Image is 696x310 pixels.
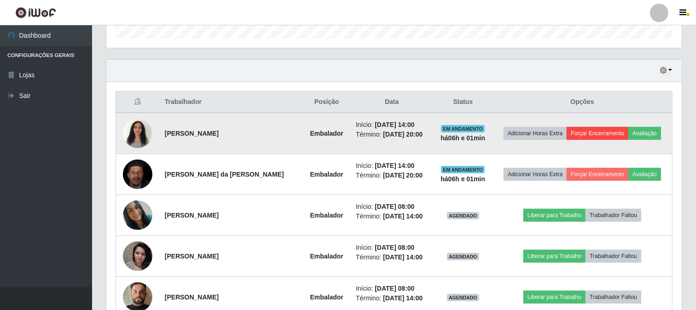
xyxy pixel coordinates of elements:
[523,250,586,263] button: Liberar para Trabalho
[586,250,641,263] button: Trabalhador Faltou
[375,162,414,169] time: [DATE] 14:00
[441,175,485,183] strong: há 06 h e 01 min
[383,131,423,138] time: [DATE] 20:00
[310,212,343,219] strong: Embalador
[628,127,661,140] button: Avaliação
[447,212,479,219] span: AGENDADO
[375,285,414,292] time: [DATE] 08:00
[586,209,641,222] button: Trabalhador Faltou
[123,201,152,230] img: 1693608079370.jpeg
[356,212,428,221] li: Término:
[123,114,152,153] img: 1739233492617.jpeg
[356,284,428,293] li: Início:
[441,125,485,132] span: EM ANDAMENTO
[310,130,343,137] strong: Embalador
[356,293,428,303] li: Término:
[523,209,586,222] button: Liberar para Trabalho
[356,130,428,139] li: Término:
[567,127,628,140] button: Forçar Encerramento
[165,293,219,301] strong: [PERSON_NAME]
[15,7,56,18] img: CoreUI Logo
[567,168,628,181] button: Forçar Encerramento
[586,291,641,304] button: Trabalhador Faltou
[356,171,428,180] li: Término:
[356,243,428,253] li: Início:
[493,92,673,113] th: Opções
[375,121,414,128] time: [DATE] 14:00
[123,236,152,276] img: 1682608462576.jpeg
[165,130,219,137] strong: [PERSON_NAME]
[375,203,414,210] time: [DATE] 08:00
[165,212,219,219] strong: [PERSON_NAME]
[356,253,428,262] li: Término:
[350,92,433,113] th: Data
[310,293,343,301] strong: Embalador
[383,172,423,179] time: [DATE] 20:00
[504,127,567,140] button: Adicionar Horas Extra
[310,253,343,260] strong: Embalador
[441,166,485,173] span: EM ANDAMENTO
[310,171,343,178] strong: Embalador
[383,253,423,261] time: [DATE] 14:00
[447,253,479,260] span: AGENDADO
[303,92,350,113] th: Posição
[159,92,303,113] th: Trabalhador
[504,168,567,181] button: Adicionar Horas Extra
[523,291,586,304] button: Liberar para Trabalho
[123,156,152,193] img: 1756684845551.jpeg
[628,168,661,181] button: Avaliação
[383,294,423,302] time: [DATE] 14:00
[356,120,428,130] li: Início:
[165,253,219,260] strong: [PERSON_NAME]
[375,244,414,251] time: [DATE] 08:00
[447,294,479,301] span: AGENDADO
[441,134,485,142] strong: há 06 h e 01 min
[165,171,284,178] strong: [PERSON_NAME] da [PERSON_NAME]
[383,212,423,220] time: [DATE] 14:00
[356,161,428,171] li: Início:
[433,92,492,113] th: Status
[356,202,428,212] li: Início:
